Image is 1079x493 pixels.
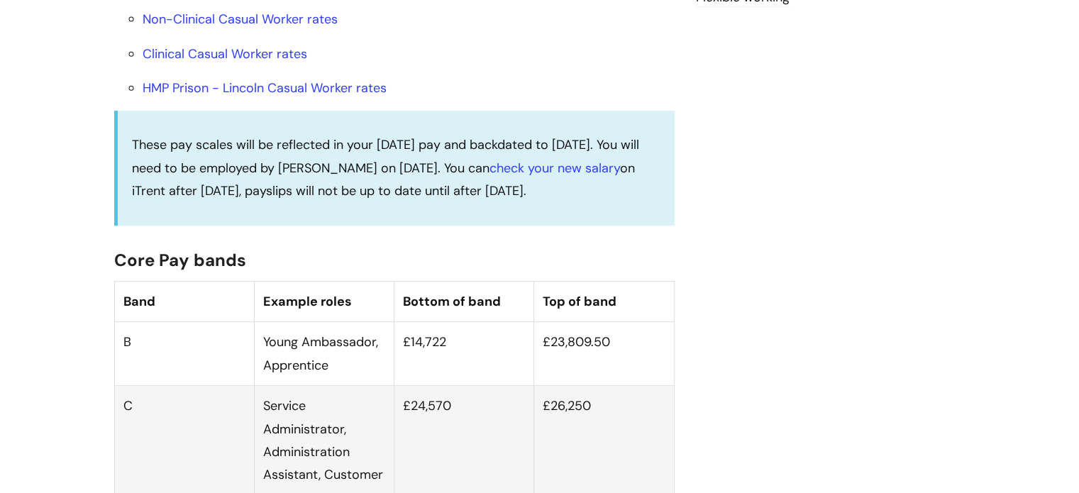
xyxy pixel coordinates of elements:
[534,281,674,321] th: Top of band
[394,281,534,321] th: Bottom of band
[489,160,620,177] a: check your new salary
[254,281,394,321] th: Example roles
[254,322,394,386] td: Young Ambassador, Apprentice
[143,11,338,28] a: Non-Clinical Casual Worker rates
[394,322,534,386] td: £14,722
[143,45,307,62] a: Clinical Casual Worker rates
[143,79,387,96] a: HMP Prison - Lincoln Casual Worker rates
[132,133,660,202] p: These pay scales will be reflected in your [DATE] pay and backdated to [DATE]. You will need to b...
[114,322,254,386] td: B
[114,281,254,321] th: Band
[534,322,674,386] td: £23,809.50
[114,249,246,271] span: Core Pay bands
